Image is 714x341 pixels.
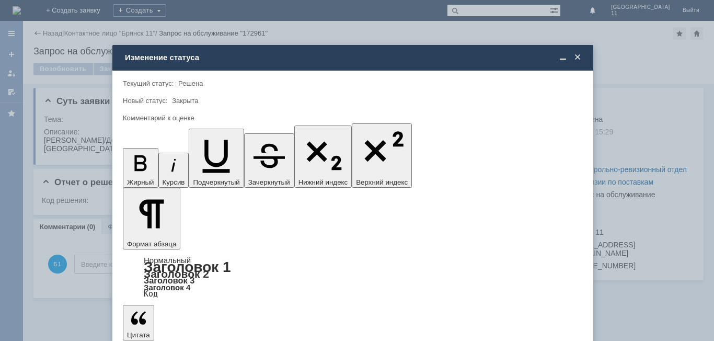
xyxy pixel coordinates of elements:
a: Заголовок 2 [144,268,209,280]
span: Свернуть (Ctrl + M) [558,53,568,62]
div: Комментарий к оценке [123,115,581,121]
button: Нижний индекс [294,126,352,188]
button: Подчеркнутый [189,129,244,188]
button: Курсив [158,153,189,188]
span: Зачеркнутый [248,178,290,186]
span: Цитата [127,331,150,339]
span: Формат абзаца [127,240,176,248]
a: Заголовок 1 [144,259,231,275]
label: Новый статус: [123,97,168,105]
a: Код [144,289,158,299]
span: Жирный [127,178,154,186]
span: Закрыта [172,97,198,105]
button: Цитата [123,305,154,340]
button: Верхний индекс [352,123,412,188]
button: Формат абзаца [123,188,180,249]
button: Зачеркнутый [244,133,294,188]
div: Формат абзаца [123,257,583,298]
label: Текущий статус: [123,79,174,87]
div: Изменение статуса [125,53,583,62]
a: Нормальный [144,256,191,265]
a: Заголовок 3 [144,276,194,285]
span: Решена [178,79,203,87]
button: Жирный [123,148,158,188]
span: Курсив [163,178,185,186]
span: Верхний индекс [356,178,408,186]
span: Подчеркнутый [193,178,239,186]
span: Закрыть [572,53,583,62]
span: Нижний индекс [298,178,348,186]
a: Заголовок 4 [144,283,190,292]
